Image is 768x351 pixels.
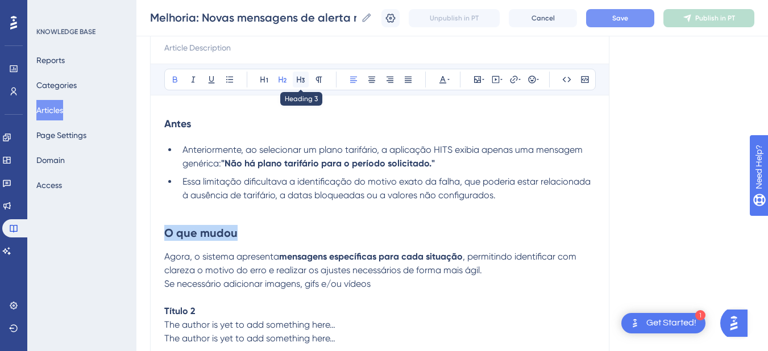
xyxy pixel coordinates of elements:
[430,14,479,23] span: Unpublish in PT
[36,125,86,145] button: Page Settings
[36,175,62,195] button: Access
[164,226,238,240] strong: O que mudou
[182,176,593,200] span: Essa limitação dificultava a identificação do motivo exato da falha, que poderia estar relacionad...
[36,100,63,120] button: Articles
[27,3,71,16] span: Need Help?
[663,9,754,27] button: Publish in PT
[36,27,96,36] div: KNOWLEDGE BASE
[36,150,65,170] button: Domain
[164,333,335,344] span: The author is yet to add something here…
[621,313,705,333] div: Open Get Started! checklist, remaining modules: 1
[628,316,642,330] img: launcher-image-alternative-text
[164,278,371,289] span: Se necessário adicionar imagens, gifs e/ou vídeos
[532,14,555,23] span: Cancel
[695,14,735,23] span: Publish in PT
[182,144,585,169] span: Anteriormente, ao selecionar um plano tarifário, a aplicação HITS exibia apenas uma mensagem gené...
[164,41,595,55] input: Article Description
[409,9,500,27] button: Unpublish in PT
[695,310,705,320] div: 1
[164,319,335,330] span: The author is yet to add something here…
[36,50,65,70] button: Reports
[586,9,654,27] button: Save
[164,251,279,262] span: Agora, o sistema apresenta
[509,9,577,27] button: Cancel
[612,14,628,23] span: Save
[164,306,195,316] strong: Título 2
[646,317,696,329] div: Get Started!
[150,10,356,26] input: Article Name
[221,158,435,169] strong: "Não há plano tarifário para o período solicitado."
[720,306,754,340] iframe: UserGuiding AI Assistant Launcher
[36,75,77,95] button: Categories
[279,251,463,262] strong: mensagens específicas para cada situação
[164,118,191,130] strong: Antes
